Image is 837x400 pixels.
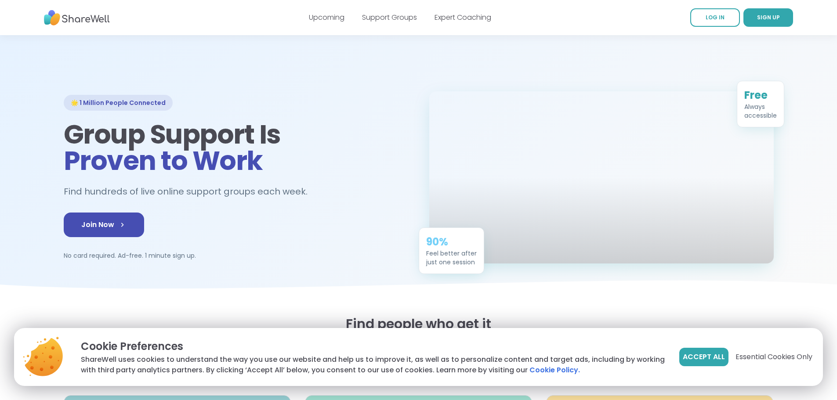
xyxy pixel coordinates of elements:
p: Cookie Preferences [81,339,665,354]
div: 90% [426,235,477,249]
a: Cookie Policy. [529,365,580,375]
span: SIGN UP [757,14,780,21]
h1: Group Support Is [64,121,408,174]
div: Feel better after just one session [426,249,477,267]
h2: Find people who get it [64,316,774,332]
span: Essential Cookies Only [736,352,812,362]
span: Proven to Work [64,142,263,179]
a: LOG IN [690,8,740,27]
p: ShareWell uses cookies to understand the way you use our website and help us to improve it, as we... [81,354,665,375]
p: No card required. Ad-free. 1 minute sign up. [64,251,408,260]
button: Accept All [679,348,728,366]
span: LOG IN [706,14,725,21]
a: Upcoming [309,12,344,22]
a: Join Now [64,213,144,237]
span: Accept All [683,352,725,362]
div: 🌟 1 Million People Connected [64,95,173,111]
a: Support Groups [362,12,417,22]
div: Free [744,88,777,102]
h2: Find hundreds of live online support groups each week. [64,184,317,199]
div: Always accessible [744,102,777,120]
a: Expert Coaching [435,12,491,22]
img: ShareWell Nav Logo [44,6,110,30]
a: SIGN UP [743,8,793,27]
span: Join Now [81,220,127,230]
